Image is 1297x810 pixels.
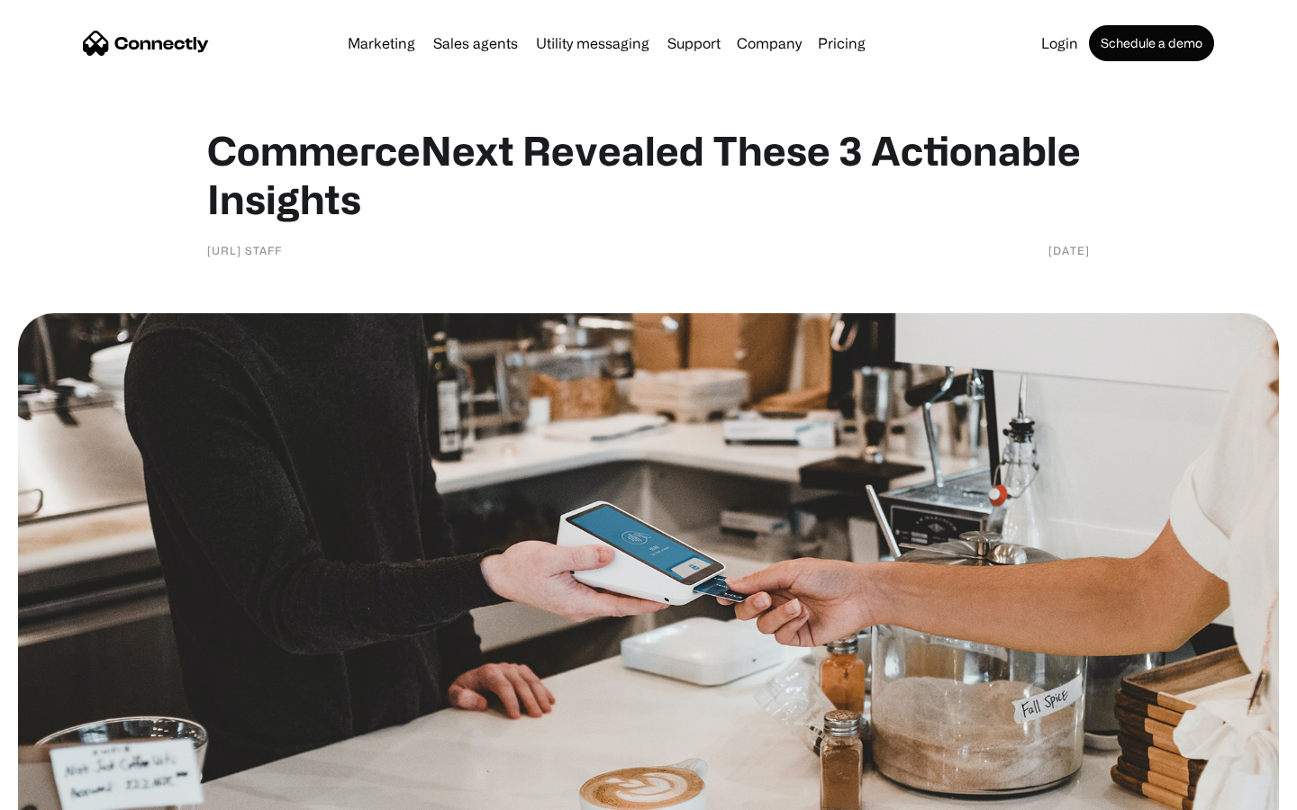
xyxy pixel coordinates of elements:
[18,778,108,804] aside: Language selected: English
[660,36,728,50] a: Support
[207,241,282,259] div: [URL] Staff
[1048,241,1090,259] div: [DATE]
[83,30,209,57] a: home
[340,36,422,50] a: Marketing
[1089,25,1214,61] a: Schedule a demo
[36,778,108,804] ul: Language list
[731,31,807,56] div: Company
[811,36,873,50] a: Pricing
[426,36,525,50] a: Sales agents
[1034,36,1085,50] a: Login
[207,126,1090,223] h1: CommerceNext Revealed These 3 Actionable Insights
[529,36,657,50] a: Utility messaging
[737,31,802,56] div: Company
